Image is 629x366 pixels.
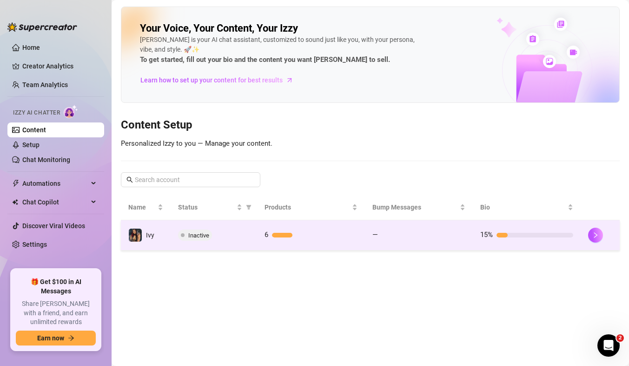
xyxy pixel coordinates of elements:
th: Products [257,195,365,220]
h3: Content Setup [121,118,620,133]
a: Chat Monitoring [22,156,70,163]
img: logo [19,19,81,31]
img: Profile image for Ella [117,15,136,34]
span: thunderbolt [12,180,20,187]
img: Izzy just got smarter and safer ✨ [10,166,176,231]
span: 15% [480,230,493,239]
div: Close [160,15,177,32]
img: Profile image for Yoni [99,15,118,34]
input: Search account [135,175,247,185]
div: We typically reply in a few hours [19,143,155,153]
span: Earn now [37,334,64,342]
a: Learn how to set up your content for best results [140,73,300,88]
div: Update [19,238,48,249]
span: Products [265,202,350,212]
span: Ivy [146,231,154,239]
span: filter [246,204,252,210]
img: AI Chatter [64,105,78,118]
div: Izzy just got smarter and safer ✨ [19,254,150,264]
span: Messages [54,304,86,310]
div: Hi there, [19,266,150,276]
a: Settings [22,241,47,248]
button: News [139,280,186,318]
span: Inactive [188,232,209,239]
span: News [154,304,172,310]
span: 2 [616,334,624,342]
span: Chat Copilot [22,195,88,210]
span: Home [13,304,33,310]
th: Bio [473,195,581,220]
div: Izzy just got smarter and safer ✨UpdateImprovementIzzy just got smarter and safer ✨Hi there, [9,165,177,284]
span: search [126,176,133,183]
button: right [588,228,603,243]
button: Messages [46,280,93,318]
span: Name [128,202,156,212]
th: Name [121,195,171,220]
div: [PERSON_NAME] is your AI chat assistant, customized to sound just like you, with your persona, vi... [140,35,419,66]
div: Send us a messageWe typically reply in a few hours [9,125,177,161]
span: arrow-right [285,75,294,85]
span: 6 [265,230,268,239]
a: Setup [22,141,40,149]
span: arrow-right [68,335,74,341]
span: Status [178,202,235,212]
a: Team Analytics [22,81,68,88]
img: logo-BBDzfeDw.svg [7,22,77,32]
span: right [592,232,599,238]
p: How can we help? [19,98,167,114]
span: Izzy AI Chatter [13,108,60,117]
span: Automations [22,176,88,191]
a: Creator Analytics [22,59,97,74]
span: — [372,230,378,239]
span: Personalized Izzy to you — Manage your content. [121,139,272,148]
th: Status [171,195,257,220]
a: Discover Viral Videos [22,222,85,230]
h2: Your Voice, Your Content, Your Izzy [140,22,298,35]
span: Help [109,304,124,310]
span: filter [244,200,253,214]
img: ai-chatter-content-library-cLFOSyPT.png [475,7,619,102]
a: Home [22,44,40,51]
img: Ivy [129,229,142,242]
div: Improvement [52,238,101,249]
span: Bump Messages [372,202,458,212]
iframe: Intercom live chat [597,334,620,357]
div: Send us a message [19,133,155,143]
button: Earn nowarrow-right [16,331,96,346]
a: Content [22,126,46,134]
span: Share [PERSON_NAME] with a friend, and earn unlimited rewards [16,299,96,327]
p: Hi [PERSON_NAME] 👋 [19,66,167,98]
strong: To get started, fill out your bio and the content you want [PERSON_NAME] to sell. [140,55,390,64]
img: Profile image for Giselle [135,15,153,34]
span: 🎁 Get $100 in AI Messages [16,278,96,296]
span: Learn how to set up your content for best results [140,75,283,85]
button: Help [93,280,139,318]
span: Bio [480,202,566,212]
img: Chat Copilot [12,199,18,205]
th: Bump Messages [365,195,473,220]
